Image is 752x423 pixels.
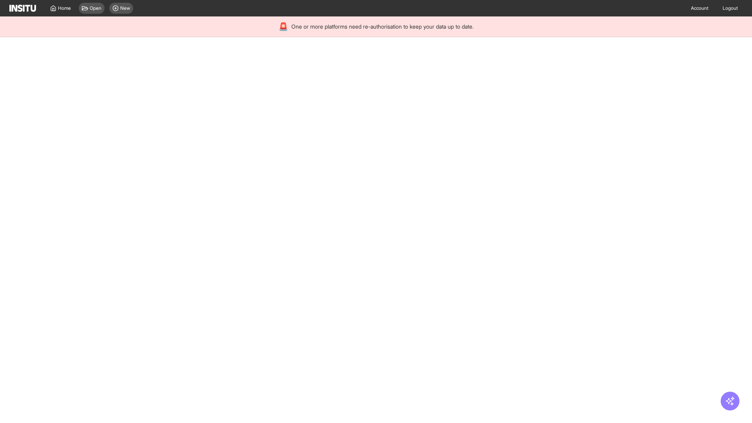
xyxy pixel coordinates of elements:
[291,23,474,31] span: One or more platforms need re-authorisation to keep your data up to date.
[278,21,288,32] div: 🚨
[9,5,36,12] img: Logo
[120,5,130,11] span: New
[90,5,101,11] span: Open
[58,5,71,11] span: Home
